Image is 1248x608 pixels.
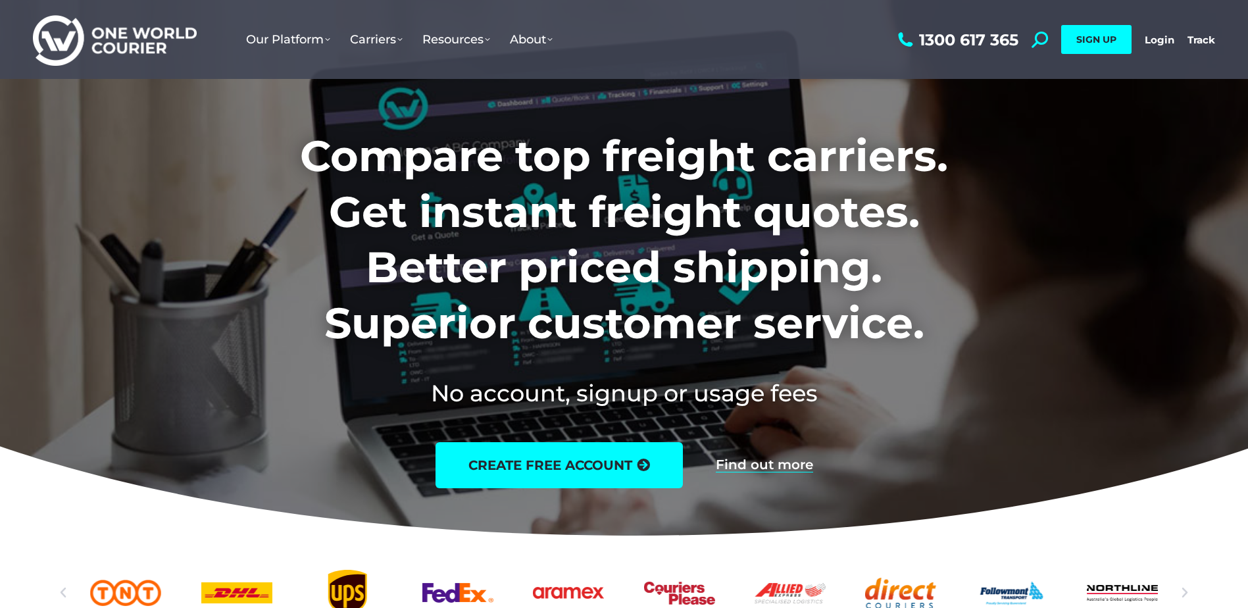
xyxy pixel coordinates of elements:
span: Our Platform [246,32,330,47]
a: Login [1145,34,1174,46]
a: Carriers [340,19,412,60]
a: 1300 617 365 [895,32,1018,48]
a: About [500,19,562,60]
img: One World Courier [33,13,197,66]
a: Find out more [716,458,813,472]
h2: No account, signup or usage fees [213,377,1035,409]
a: create free account [436,442,683,488]
h1: Compare top freight carriers. Get instant freight quotes. Better priced shipping. Superior custom... [213,128,1035,351]
span: SIGN UP [1076,34,1116,45]
span: Carriers [350,32,403,47]
a: Resources [412,19,500,60]
a: Track [1187,34,1215,46]
a: Our Platform [236,19,340,60]
a: SIGN UP [1061,25,1132,54]
span: Resources [422,32,490,47]
span: About [510,32,553,47]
